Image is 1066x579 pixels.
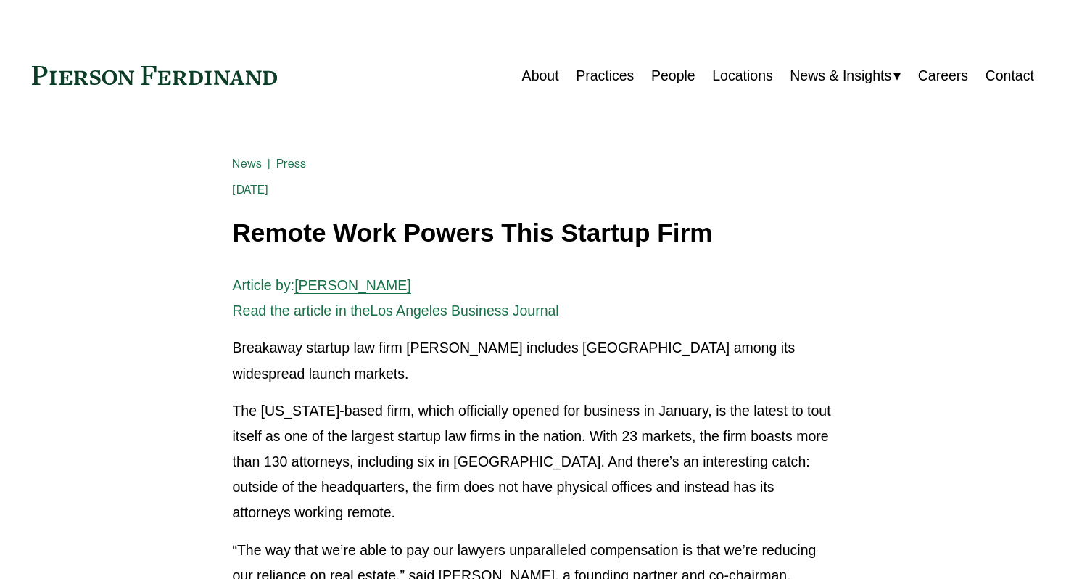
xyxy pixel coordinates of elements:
[790,63,891,89] span: News & Insights
[232,219,833,247] h1: Remote Work Powers This Startup Firm
[576,62,634,90] a: Practices
[790,62,901,90] a: folder dropdown
[232,183,268,197] span: [DATE]
[918,62,968,90] a: Careers
[232,157,262,171] a: News
[232,398,833,526] p: The [US_STATE]-based firm, which officially opened for business in January, is the latest to tout...
[232,303,370,319] span: Read the article in the
[232,335,833,386] p: Breakaway startup law firm [PERSON_NAME] includes [GEOGRAPHIC_DATA] among its widespread launch m...
[712,62,773,90] a: Locations
[232,277,294,293] span: Article by:
[294,277,411,293] a: [PERSON_NAME]
[522,62,559,90] a: About
[276,157,306,171] a: Press
[370,303,558,319] a: Los Angeles Business Journal
[986,62,1034,90] a: Contact
[651,62,695,90] a: People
